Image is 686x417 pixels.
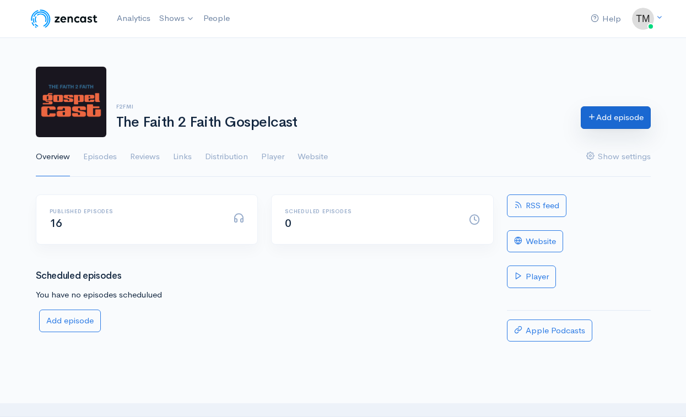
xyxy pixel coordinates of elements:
a: Episodes [83,137,117,177]
a: Add episode [581,106,651,129]
a: Player [507,266,556,288]
a: Analytics [112,7,155,30]
a: Show settings [586,137,651,177]
a: Website [298,137,328,177]
span: 16 [50,216,62,230]
img: ... [632,8,654,30]
h6: Published episodes [50,208,220,214]
p: You have no episodes schedulued [36,289,494,301]
h1: The Faith 2 Faith Gospelcast [116,115,568,131]
a: Add episode [39,310,101,332]
a: Reviews [130,137,160,177]
h3: Scheduled episodes [36,271,494,281]
a: Overview [36,137,70,177]
a: Apple Podcasts [507,319,592,342]
h6: Scheduled episodes [285,208,456,214]
a: Website [507,230,563,253]
a: Player [261,137,284,177]
span: 0 [285,216,291,230]
img: ZenCast Logo [29,8,99,30]
a: Shows [155,7,199,31]
a: People [199,7,234,30]
a: Help [586,7,625,31]
h6: f2fmi [116,104,568,110]
a: Distribution [205,137,248,177]
a: Links [173,137,192,177]
a: RSS feed [507,194,566,217]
